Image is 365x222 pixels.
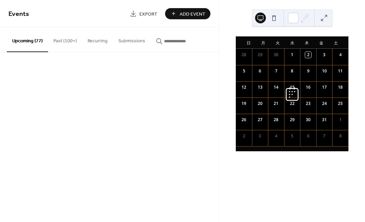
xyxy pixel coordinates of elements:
[289,84,295,90] div: 15
[321,133,327,139] div: 7
[321,84,327,90] div: 17
[82,27,113,51] button: Recurring
[289,133,295,139] div: 5
[257,84,263,90] div: 13
[165,8,210,19] button: Add Event
[299,37,314,49] div: 木
[125,8,162,19] a: Export
[257,117,263,123] div: 27
[321,52,327,58] div: 3
[241,133,247,139] div: 2
[270,37,285,49] div: 火
[273,52,279,58] div: 30
[257,52,263,58] div: 29
[305,133,311,139] div: 6
[328,37,343,49] div: 土
[321,68,327,74] div: 10
[7,27,48,52] button: Upcoming (77)
[285,37,299,49] div: 水
[273,133,279,139] div: 4
[305,68,311,74] div: 9
[273,84,279,90] div: 14
[321,101,327,107] div: 24
[180,10,205,18] span: Add Event
[337,84,343,90] div: 18
[241,117,247,123] div: 26
[256,37,270,49] div: 月
[337,101,343,107] div: 25
[273,117,279,123] div: 28
[139,10,157,18] span: Export
[305,84,311,90] div: 16
[241,84,247,90] div: 12
[289,117,295,123] div: 29
[337,52,343,58] div: 4
[273,68,279,74] div: 7
[257,101,263,107] div: 20
[305,52,311,58] div: 2
[273,101,279,107] div: 21
[289,68,295,74] div: 8
[241,52,247,58] div: 28
[113,27,151,51] button: Submissions
[289,52,295,58] div: 1
[257,133,263,139] div: 3
[241,37,256,49] div: 日
[305,101,311,107] div: 23
[241,68,247,74] div: 5
[48,27,82,51] button: Past (100+)
[314,37,328,49] div: 金
[289,101,295,107] div: 22
[305,117,311,123] div: 30
[8,7,29,21] span: Events
[337,68,343,74] div: 11
[321,117,327,123] div: 31
[337,133,343,139] div: 8
[337,117,343,123] div: 1
[257,68,263,74] div: 6
[241,101,247,107] div: 19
